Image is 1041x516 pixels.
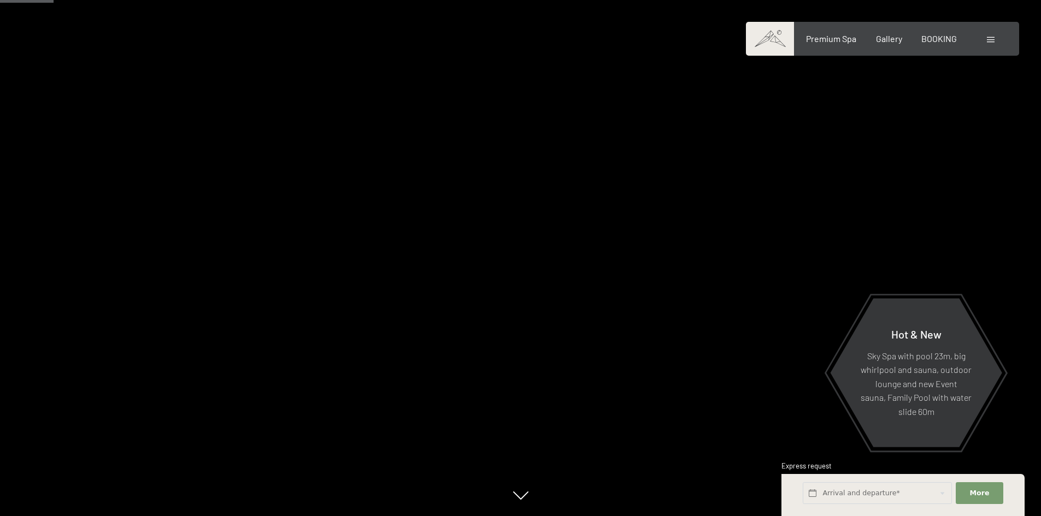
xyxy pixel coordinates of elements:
[921,33,957,44] a: BOOKING
[857,348,975,418] p: Sky Spa with pool 23m, big whirlpool and sauna, outdoor lounge and new Event sauna, Family Pool w...
[806,33,856,44] a: Premium Spa
[956,482,1003,505] button: More
[781,461,832,470] span: Express request
[876,33,902,44] a: Gallery
[830,298,1003,448] a: Hot & New Sky Spa with pool 23m, big whirlpool and sauna, outdoor lounge and new Event sauna, Fam...
[970,488,990,498] span: More
[891,327,942,340] span: Hot & New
